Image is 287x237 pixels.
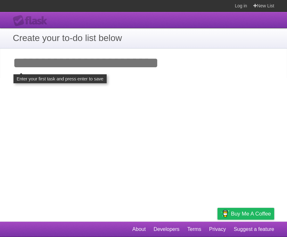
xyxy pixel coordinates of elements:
a: About [132,223,146,235]
a: Terms [187,223,201,235]
div: Flask [13,15,51,27]
a: Developers [153,223,179,235]
h1: Create your to-do list below [13,31,274,45]
a: Privacy [209,223,226,235]
span: Buy me a coffee [231,208,271,219]
a: Buy me a coffee [217,208,274,220]
img: Buy me a coffee [221,208,229,219]
a: Suggest a feature [234,223,274,235]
